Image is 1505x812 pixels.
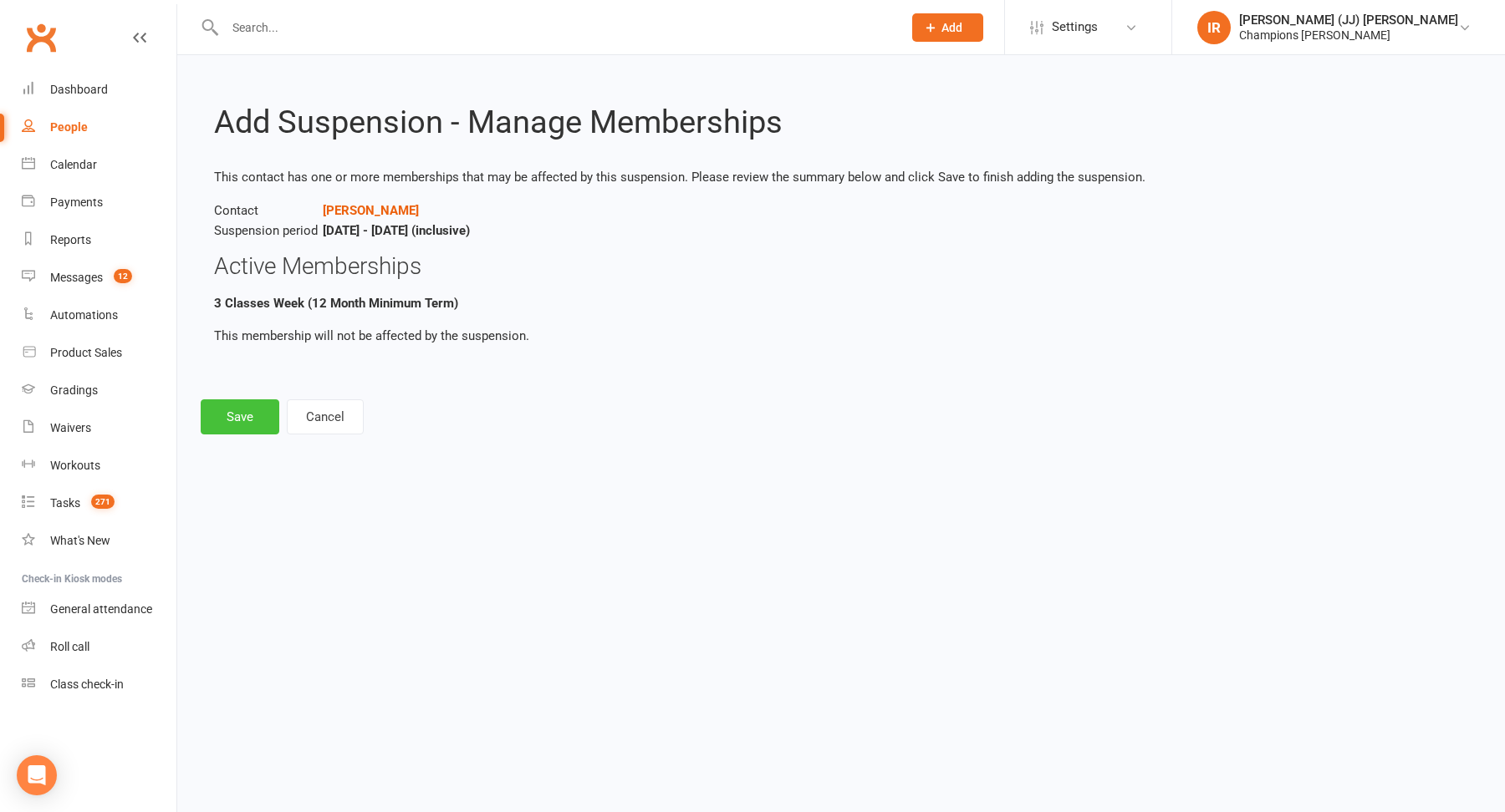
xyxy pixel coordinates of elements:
[214,254,1468,280] h3: Active Memberships
[50,346,122,359] div: Product Sales
[50,308,118,322] div: Automations
[22,628,176,666] a: Roll call
[22,297,176,334] a: Automations
[214,105,1468,140] h2: Add Suspension - Manage Memberships
[50,158,97,171] div: Calendar
[214,326,1468,346] p: This membership will not be affected by the suspension.
[287,399,364,434] button: Cancel
[1052,8,1098,46] span: Settings
[214,167,1468,187] p: This contact has one or more memberships that may be affected by this suspension. Please review t...
[214,221,323,241] span: Suspension period
[17,755,57,795] div: Open Intercom Messenger
[912,13,983,42] button: Add
[50,534,110,547] div: What's New
[1197,11,1231,44] div: IR
[1239,28,1458,43] div: Champions [PERSON_NAME]
[50,640,89,653] div: Roll call
[323,223,470,238] strong: [DATE] - [DATE] (inclusive)
[22,109,176,146] a: People
[50,195,103,209] div: Payments
[22,372,176,409] a: Gradings
[91,495,115,509] span: 271
[50,120,88,134] div: People
[220,16,890,39] input: Search...
[214,296,458,311] b: 3 Classes Week (12 Month Minimum Term)
[50,678,124,691] div: Class check-in
[22,146,176,184] a: Calendar
[323,203,419,218] a: [PERSON_NAME]
[22,666,176,703] a: Class kiosk mode
[50,233,91,246] div: Reports
[22,259,176,297] a: Messages 12
[22,522,176,560] a: What's New
[20,17,62,58] a: Clubworx
[50,83,108,96] div: Dashboard
[50,602,152,616] div: General attendance
[50,383,98,397] div: Gradings
[22,409,176,447] a: Waivers
[50,421,91,434] div: Waivers
[1239,13,1458,28] div: [PERSON_NAME] (JJ) [PERSON_NAME]
[50,459,100,472] div: Workouts
[22,334,176,372] a: Product Sales
[22,485,176,522] a: Tasks 271
[22,447,176,485] a: Workouts
[941,21,962,34] span: Add
[214,200,323,221] span: Contact
[114,269,132,283] span: 12
[22,591,176,628] a: General attendance kiosk mode
[50,496,80,510] div: Tasks
[201,399,279,434] button: Save
[22,184,176,221] a: Payments
[50,271,103,284] div: Messages
[22,221,176,259] a: Reports
[22,71,176,109] a: Dashboard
